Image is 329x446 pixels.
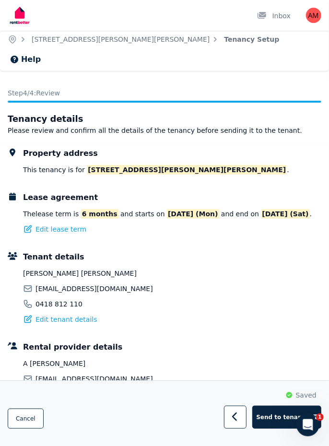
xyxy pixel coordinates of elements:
span: A [PERSON_NAME] [23,359,153,368]
iframe: Intercom live chat [296,413,319,436]
h5: Tenant details [23,251,84,263]
span: [EMAIL_ADDRESS][DOMAIN_NAME] [35,374,153,384]
div: Inbox [257,11,291,21]
button: Edit tenant details [23,315,97,324]
span: [EMAIL_ADDRESS][DOMAIN_NAME] [35,284,153,293]
div: This tenancy is for . [23,165,289,175]
span: [PERSON_NAME] [PERSON_NAME] [23,269,153,278]
button: Edit lease term [23,224,86,234]
a: [STREET_ADDRESS][PERSON_NAME][PERSON_NAME] [32,35,210,43]
img: RentBetter [8,3,32,27]
span: 0418 812 110 [35,299,153,309]
p: Step 4 / 4 : Review [8,88,321,98]
div: The lease term is and starts on and end on . [23,209,312,219]
span: 6 months [81,209,118,219]
span: Cancel [16,415,35,422]
h5: Lease agreement [23,192,98,203]
span: Edit lease term [35,224,86,234]
button: Send to tenants [252,406,322,429]
button: Cancel [8,409,44,429]
img: A Morris [306,8,321,23]
h5: Rental provider details [23,341,122,353]
button: Help [10,54,41,65]
span: Saved [296,391,317,400]
span: [DATE] (Mon) [167,209,219,219]
h5: Property address [23,148,98,159]
span: [DATE] (Sat) [261,209,310,219]
span: [STREET_ADDRESS][PERSON_NAME][PERSON_NAME] [87,165,287,175]
span: Edit tenant details [35,315,97,324]
span: Tenancy Setup [224,35,279,44]
span: Send to tenants [256,413,309,421]
span: 1 [316,413,324,421]
img: Landlord Details [8,342,17,350]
